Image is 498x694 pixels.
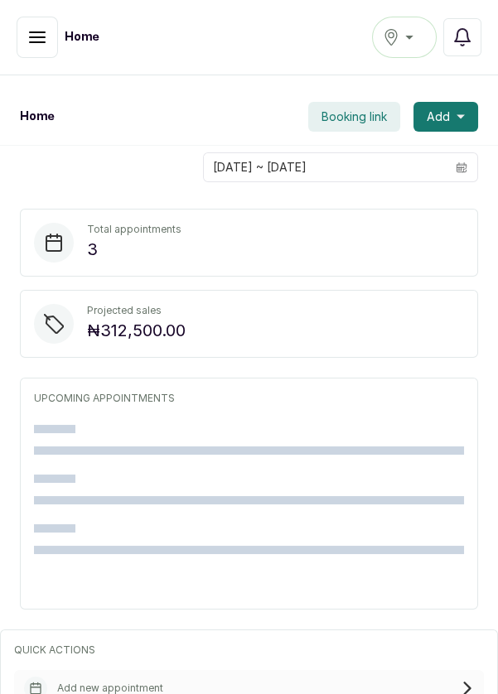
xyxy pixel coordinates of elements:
[20,108,55,125] h1: Home
[87,223,181,236] p: Total appointments
[87,317,186,344] p: ₦312,500.00
[322,108,387,125] span: Booking link
[204,153,446,181] input: Select date
[413,102,478,132] button: Add
[65,29,99,46] h1: Home
[427,108,450,125] span: Add
[34,392,464,405] p: UPCOMING APPOINTMENTS
[14,643,484,657] p: QUICK ACTIONS
[87,304,186,317] p: Projected sales
[87,236,181,263] p: 3
[456,161,467,173] svg: calendar
[308,102,400,132] button: Booking link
